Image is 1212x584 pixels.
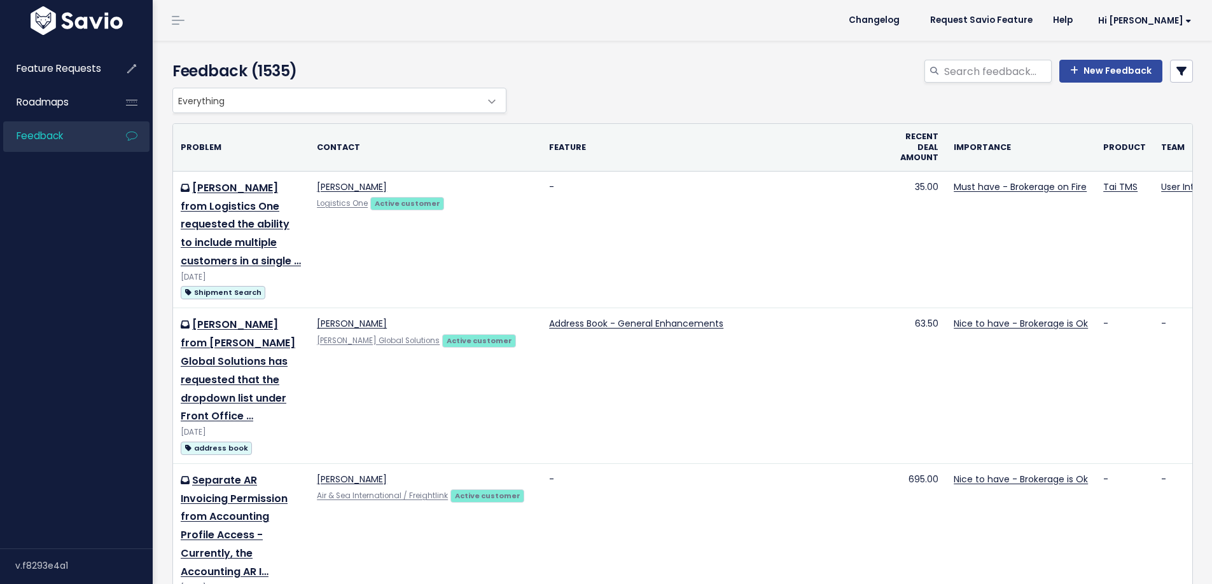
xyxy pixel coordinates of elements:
[317,336,440,346] a: [PERSON_NAME] Global Solutions
[17,62,101,75] span: Feature Requests
[549,317,723,330] a: Address Book - General Enhancements
[455,491,520,501] strong: Active customer
[893,124,946,171] th: Recent deal amount
[893,308,946,463] td: 63.50
[173,88,480,112] span: Everything
[541,171,893,308] td: -
[3,121,106,151] a: Feedback
[954,317,1088,330] a: Nice to have - Brokerage is Ok
[849,16,900,25] span: Changelog
[1096,124,1153,171] th: Product
[181,284,265,300] a: Shipment Search
[181,442,252,455] span: address book
[181,271,302,284] div: [DATE]
[1083,11,1202,31] a: Hi [PERSON_NAME]
[27,6,126,35] img: logo-white.9d6f32f41409.svg
[317,473,387,486] a: [PERSON_NAME]
[181,317,295,423] a: [PERSON_NAME] from [PERSON_NAME] Global Solutions has requested that the dropdown list under Fron...
[3,88,106,117] a: Roadmaps
[1103,180,1138,193] a: Tai TMS
[15,549,153,582] div: v.f8293e4a1
[317,198,368,208] a: Logistics One
[1098,16,1192,25] span: Hi [PERSON_NAME]
[317,317,387,330] a: [PERSON_NAME]
[893,171,946,308] td: 35.00
[954,180,1087,193] a: Must have - Brokerage on Fire
[309,124,541,171] th: Contact
[954,473,1088,486] a: Nice to have - Brokerage is Ok
[1043,11,1083,30] a: Help
[1096,308,1153,463] td: -
[370,196,444,209] a: Active customer
[181,426,302,439] div: [DATE]
[375,198,440,208] strong: Active customer
[317,180,387,193] a: [PERSON_NAME]
[450,489,524,501] a: Active customer
[181,180,301,268] a: [PERSON_NAME] from Logistics One requested the ability to include multiple customers in a single …
[943,60,1052,83] input: Search feedback...
[447,336,512,346] strong: Active customer
[181,286,265,299] span: Shipment Search
[181,440,252,456] a: address book
[920,11,1043,30] a: Request Savio Feature
[541,124,893,171] th: Feature
[172,88,506,113] span: Everything
[1059,60,1162,83] a: New Feedback
[317,491,448,501] a: Air & Sea International / Freightlink
[172,60,500,83] h4: Feedback (1535)
[946,124,1096,171] th: Importance
[442,334,516,346] a: Active customer
[17,129,63,142] span: Feedback
[3,54,106,83] a: Feature Requests
[181,473,288,579] a: Separate AR Invoicing Permission from Accounting Profile Access - Currently, the Accounting AR I…
[17,95,69,109] span: Roadmaps
[173,124,309,171] th: Problem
